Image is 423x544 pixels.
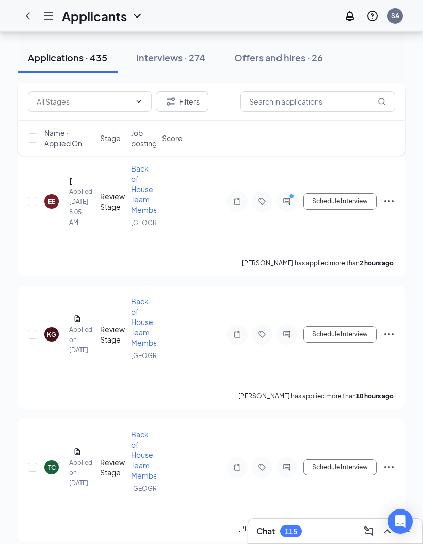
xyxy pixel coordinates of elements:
[281,330,293,338] svg: ActiveChat
[360,259,394,267] b: 2 hours ago
[69,325,72,355] div: Applied on [DATE]
[383,328,395,341] svg: Ellipses
[48,463,56,472] div: TC
[256,330,268,338] svg: Tag
[391,11,399,20] div: SA
[303,193,377,210] button: Schedule Interview
[234,51,323,64] div: Offers and hires · 26
[131,485,197,504] span: [GEOGRAPHIC_DATA] ...
[356,392,394,400] b: 10 hours ago
[100,133,121,143] span: Stage
[388,509,413,534] div: Open Intercom Messenger
[303,459,377,475] button: Schedule Interview
[165,95,177,108] svg: Filter
[231,463,243,471] svg: Note
[285,527,297,536] div: 115
[100,324,125,345] div: Review Stage
[131,10,143,22] svg: ChevronDown
[37,96,131,107] input: All Stages
[48,197,55,206] div: EE
[162,133,183,143] span: Score
[73,315,82,323] svg: Document
[366,10,379,22] svg: QuestionInfo
[69,175,72,186] h5: [PERSON_NAME]
[238,524,395,533] p: [PERSON_NAME] has applied more than .
[131,430,160,480] span: Back of House Team Member
[131,164,160,214] span: Back of House Team Member
[156,91,208,112] button: Filter Filters
[256,463,268,471] svg: Tag
[135,97,143,106] svg: ChevronDown
[73,448,82,456] svg: Document
[131,297,160,347] span: Back of House Team Member
[378,97,386,106] svg: MagnifyingGlass
[383,195,395,208] svg: Ellipses
[361,523,377,539] button: ComposeMessage
[47,330,56,339] div: KG
[231,197,243,206] svg: Note
[136,51,205,64] div: Interviews · 274
[240,91,395,112] input: Search in applications
[287,193,299,201] svg: PrimaryDot
[69,186,72,228] div: Applied [DATE] 8:05 AM
[303,326,377,343] button: Schedule Interview
[344,10,356,22] svg: Notifications
[256,525,275,537] h3: Chat
[131,128,157,148] span: Job posting
[62,7,127,25] h1: Applicants
[42,10,55,22] svg: Hamburger
[100,191,125,212] div: Review Stage
[231,330,243,338] svg: Note
[363,525,375,537] svg: ComposeMessage
[44,128,94,148] span: Name · Applied On
[281,197,293,206] svg: ActiveChat
[256,197,268,206] svg: Tag
[242,259,395,267] p: [PERSON_NAME] has applied more than .
[381,525,394,537] svg: ChevronUp
[100,457,125,478] div: Review Stage
[131,352,197,371] span: [GEOGRAPHIC_DATA] ...
[379,523,396,539] button: ChevronUp
[28,51,107,64] div: Applications · 435
[238,392,395,400] p: [PERSON_NAME] has applied more than .
[383,461,395,473] svg: Ellipses
[22,10,34,22] svg: ChevronLeft
[131,219,197,238] span: [GEOGRAPHIC_DATA] ...
[281,463,293,471] svg: ActiveChat
[69,457,72,488] div: Applied on [DATE]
